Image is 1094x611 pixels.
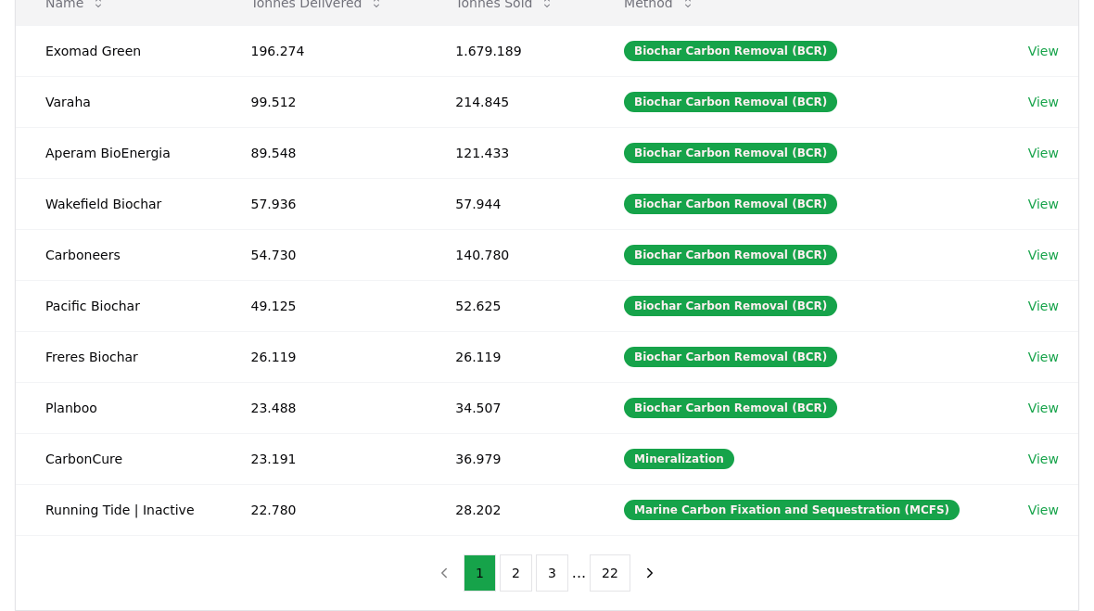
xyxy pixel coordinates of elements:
[16,331,222,382] td: Freres Biochar
[222,484,426,535] td: 22.780
[1028,195,1059,213] a: View
[464,554,496,592] button: 1
[16,127,222,178] td: Aperam BioEnergia
[222,76,426,127] td: 99.512
[16,433,222,484] td: CarbonCure
[1028,42,1059,60] a: View
[426,178,594,229] td: 57.944
[1028,93,1059,111] a: View
[426,280,594,331] td: 52.625
[426,382,594,433] td: 34.507
[624,398,837,418] div: Biochar Carbon Removal (BCR)
[222,331,426,382] td: 26.119
[1028,348,1059,366] a: View
[572,562,586,584] li: ...
[222,280,426,331] td: 49.125
[426,229,594,280] td: 140.780
[426,25,594,76] td: 1.679.189
[536,554,568,592] button: 3
[16,229,222,280] td: Carboneers
[16,25,222,76] td: Exomad Green
[222,178,426,229] td: 57.936
[624,296,837,316] div: Biochar Carbon Removal (BCR)
[16,76,222,127] td: Varaha
[1028,501,1059,519] a: View
[500,554,532,592] button: 2
[1028,297,1059,315] a: View
[16,382,222,433] td: Planboo
[1028,450,1059,468] a: View
[222,25,426,76] td: 196.274
[1028,144,1059,162] a: View
[426,127,594,178] td: 121.433
[624,347,837,367] div: Biochar Carbon Removal (BCR)
[426,484,594,535] td: 28.202
[16,280,222,331] td: Pacific Biochar
[634,554,666,592] button: next page
[222,127,426,178] td: 89.548
[16,178,222,229] td: Wakefield Biochar
[426,331,594,382] td: 26.119
[1028,246,1059,264] a: View
[426,76,594,127] td: 214.845
[624,245,837,265] div: Biochar Carbon Removal (BCR)
[222,433,426,484] td: 23.191
[16,484,222,535] td: Running Tide | Inactive
[624,92,837,112] div: Biochar Carbon Removal (BCR)
[222,229,426,280] td: 54.730
[624,41,837,61] div: Biochar Carbon Removal (BCR)
[222,382,426,433] td: 23.488
[624,194,837,214] div: Biochar Carbon Removal (BCR)
[1028,399,1059,417] a: View
[590,554,630,592] button: 22
[426,433,594,484] td: 36.979
[624,500,960,520] div: Marine Carbon Fixation and Sequestration (MCFS)
[624,449,734,469] div: Mineralization
[624,143,837,163] div: Biochar Carbon Removal (BCR)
